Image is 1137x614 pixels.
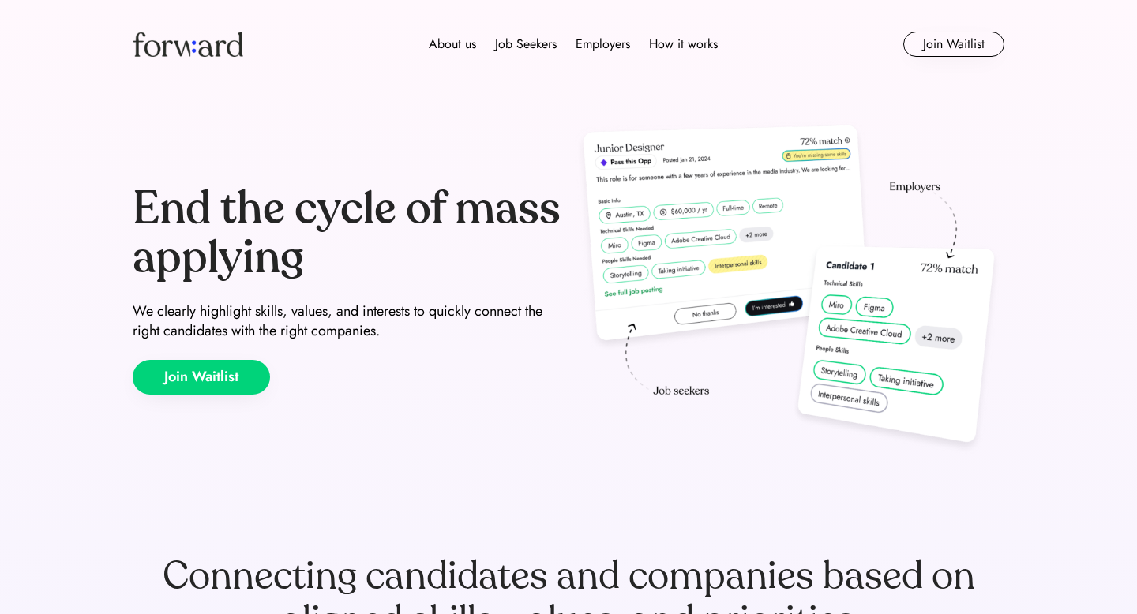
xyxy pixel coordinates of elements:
div: About us [429,35,476,54]
img: hero-image.png [575,120,1004,459]
div: Job Seekers [495,35,557,54]
div: We clearly highlight skills, values, and interests to quickly connect the right candidates with t... [133,301,562,341]
div: How it works [649,35,718,54]
button: Join Waitlist [903,32,1004,57]
div: Employers [576,35,630,54]
div: End the cycle of mass applying [133,185,562,282]
img: Forward logo [133,32,243,57]
button: Join Waitlist [133,360,270,395]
